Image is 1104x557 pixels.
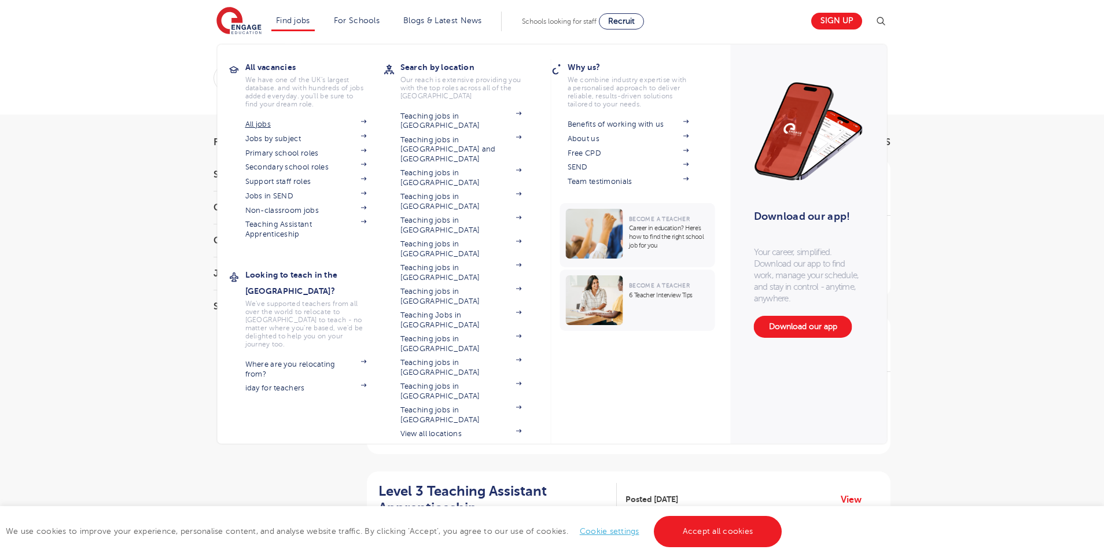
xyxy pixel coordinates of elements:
a: Accept all cookies [654,516,782,547]
a: Teaching jobs in [GEOGRAPHIC_DATA] [400,287,522,306]
a: Teaching Assistant Apprenticeship [245,220,367,239]
div: Submit [214,65,763,91]
a: Teaching jobs in [GEOGRAPHIC_DATA] [400,168,522,187]
a: View all locations [400,429,522,438]
a: Free CPD [568,149,689,158]
h3: Sector [214,302,341,311]
a: Teaching Jobs in [GEOGRAPHIC_DATA] [400,311,522,330]
a: Blogs & Latest News [403,16,482,25]
h3: Search by location [400,59,539,75]
h3: All vacancies [245,59,384,75]
a: Teaching jobs in [GEOGRAPHIC_DATA] [400,334,522,353]
img: Engage Education [216,7,262,36]
a: Why us?We combine industry expertise with a personalised approach to deliver reliable, results-dr... [568,59,706,108]
a: All jobs [245,120,367,129]
h2: Level 3 Teaching Assistant Apprenticeship [378,483,608,517]
a: Download our app [754,316,852,338]
a: Where are you relocating from? [245,360,367,379]
a: Jobs in SEND [245,191,367,201]
span: Schools looking for staff [522,17,597,25]
a: Teaching jobs in [GEOGRAPHIC_DATA] and [GEOGRAPHIC_DATA] [400,135,522,164]
a: About us [568,134,689,143]
span: Become a Teacher [629,216,690,222]
a: Teaching jobs in [GEOGRAPHIC_DATA] [400,239,522,259]
a: iday for teachers [245,383,367,393]
a: All vacanciesWe have one of the UK's largest database. and with hundreds of jobs added everyday. ... [245,59,384,108]
a: Level 3 Teaching Assistant Apprenticeship [378,483,617,517]
a: Team testimonials [568,177,689,186]
a: Non-classroom jobs [245,206,367,215]
a: SEND [568,163,689,172]
a: Support staff roles [245,177,367,186]
a: Find jobs [276,16,310,25]
h3: Why us? [568,59,706,75]
h3: Job Type [214,269,341,278]
a: View [841,492,870,507]
p: We have one of the UK's largest database. and with hundreds of jobs added everyday. you'll be sur... [245,76,367,108]
a: Teaching jobs in [GEOGRAPHIC_DATA] [400,405,522,425]
span: Posted [DATE] [625,493,678,506]
a: Primary school roles [245,149,367,158]
a: Teaching jobs in [GEOGRAPHIC_DATA] [400,216,522,235]
span: Become a Teacher [629,282,690,289]
a: Teaching jobs in [GEOGRAPHIC_DATA] [400,112,522,131]
p: Our reach is extensive providing you with the top roles across all of the [GEOGRAPHIC_DATA] [400,76,522,100]
span: We use cookies to improve your experience, personalise content, and analyse website traffic. By c... [6,527,785,536]
a: Secondary school roles [245,163,367,172]
p: 6 Teacher Interview Tips [629,291,709,300]
p: We combine industry expertise with a personalised approach to deliver reliable, results-driven so... [568,76,689,108]
a: Sign up [811,13,862,29]
span: Recruit [608,17,635,25]
p: We've supported teachers from all over the world to relocate to [GEOGRAPHIC_DATA] to teach - no m... [245,300,367,348]
h3: Download our app! [754,204,859,229]
a: Teaching jobs in [GEOGRAPHIC_DATA] [400,358,522,377]
a: Become a TeacherCareer in education? Here’s how to find the right school job for you [560,203,718,267]
a: Cookie settings [580,527,639,536]
a: Become a Teacher6 Teacher Interview Tips [560,270,718,331]
a: Benefits of working with us [568,120,689,129]
a: Teaching jobs in [GEOGRAPHIC_DATA] [400,192,522,211]
span: Filters [214,138,248,147]
h3: County [214,203,341,212]
a: Search by locationOur reach is extensive providing you with the top roles across all of the [GEOG... [400,59,539,100]
a: Recruit [599,13,644,29]
h3: Looking to teach in the [GEOGRAPHIC_DATA]? [245,267,384,299]
p: Your career, simplified. Download our app to find work, manage your schedule, and stay in control... [754,246,864,304]
h3: Start Date [214,170,341,179]
a: For Schools [334,16,380,25]
h3: City [214,236,341,245]
a: Looking to teach in the [GEOGRAPHIC_DATA]?We've supported teachers from all over the world to rel... [245,267,384,348]
a: Jobs by subject [245,134,367,143]
a: Teaching jobs in [GEOGRAPHIC_DATA] [400,263,522,282]
p: Career in education? Here’s how to find the right school job for you [629,224,709,250]
a: Teaching jobs in [GEOGRAPHIC_DATA] [400,382,522,401]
